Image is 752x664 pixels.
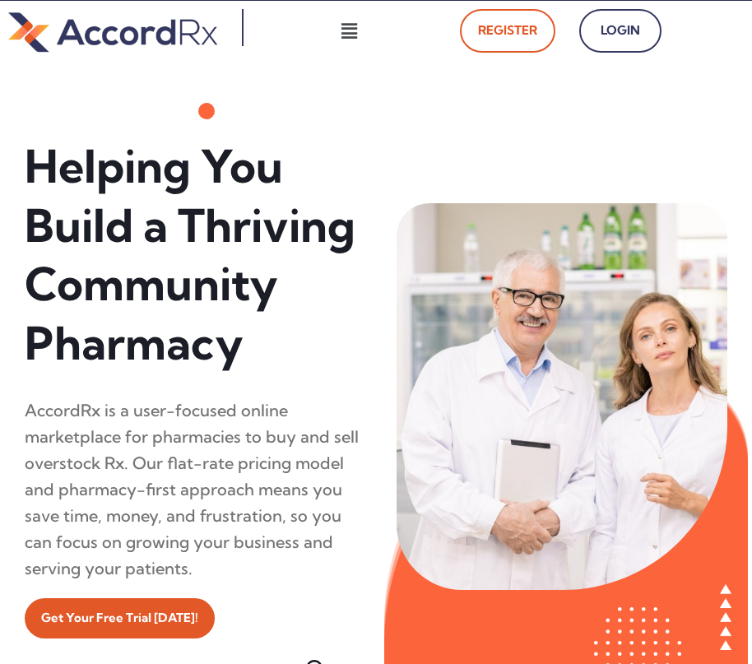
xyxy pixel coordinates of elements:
div: AccordRx is a user-focused online marketplace for pharmacies to buy and sell overstock Rx. Our fl... [25,397,364,582]
span: Login [597,19,643,43]
span: Get Your Free Trial [DATE]! [41,606,198,630]
a: Register [460,9,555,53]
a: Login [579,9,661,53]
a: Get Your Free Trial [DATE]! [25,598,215,638]
span: Register [478,19,537,43]
img: default-logo [8,9,217,55]
h1: Helping You Build a Thriving Community Pharmacy [25,137,364,373]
